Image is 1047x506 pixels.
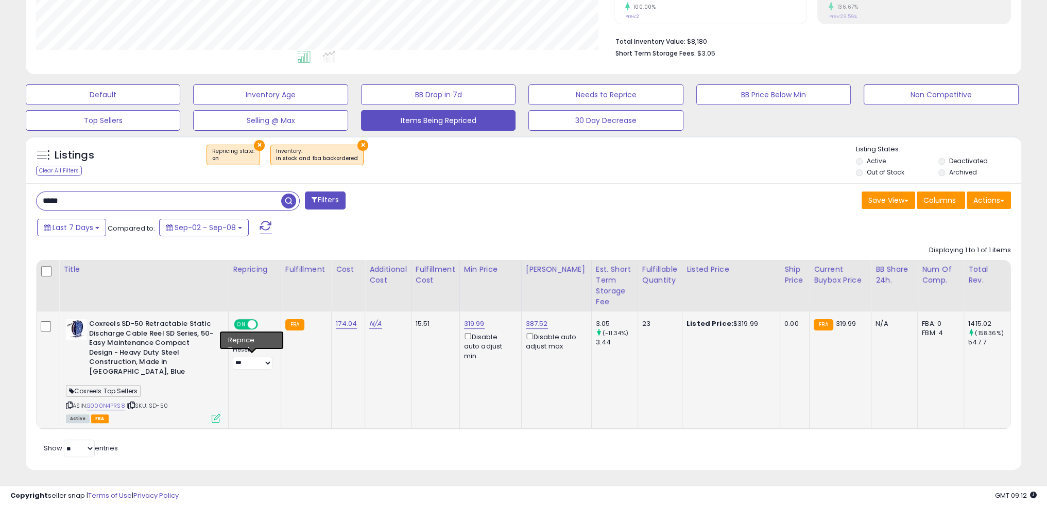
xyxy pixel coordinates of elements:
div: 1415.02 [968,319,1010,328]
div: 3.44 [596,338,638,347]
a: 174.04 [336,319,357,329]
button: Items Being Repriced [361,110,516,131]
button: × [254,140,265,151]
div: Title [63,264,224,275]
div: Preset: [233,346,273,370]
div: Additional Cost [369,264,407,286]
div: Disable auto adjust max [526,331,583,351]
div: Ship Price [784,264,805,286]
b: Listed Price: [686,319,733,328]
div: on [212,155,254,162]
div: FBA: 0 [922,319,956,328]
button: Actions [967,191,1011,209]
span: FBA [91,414,109,423]
div: [PERSON_NAME] [526,264,587,275]
a: 319.99 [464,319,485,329]
small: 100.00% [630,3,656,11]
button: Last 7 Days [37,219,106,236]
div: Fulfillment [285,264,327,275]
span: Coxreels Top Sellers [66,385,141,397]
button: BB Drop in 7d [361,84,516,105]
button: Sep-02 - Sep-08 [159,219,249,236]
span: $3.05 [697,48,715,58]
button: × [357,140,368,151]
span: Columns [923,195,956,205]
li: $8,180 [615,34,1003,47]
span: All listings currently available for purchase on Amazon [66,414,90,423]
small: (-11.34%) [603,329,628,337]
label: Out of Stock [867,168,904,177]
div: 0.00 [784,319,801,328]
div: 15.51 [416,319,452,328]
b: Short Term Storage Fees: [615,49,696,58]
a: Privacy Policy [133,491,179,500]
label: Deactivated [949,156,988,165]
span: Show: entries [44,443,118,453]
div: 547.7 [968,338,1010,347]
button: Columns [917,191,965,209]
div: Listed Price [686,264,776,275]
div: Total Rev. [968,264,1006,286]
div: 23 [642,319,674,328]
span: ON [235,320,248,329]
span: 2025-09-16 09:12 GMT [995,491,1037,500]
div: FBM: 4 [922,328,956,338]
a: 387.52 [526,319,548,329]
span: OFF [256,320,273,329]
b: Coxreels SD-50 Retractable Static Discharge Cable Reel SD Series, 50- Easy Maintenance Compact De... [89,319,214,379]
div: Num of Comp. [922,264,959,286]
div: Win BuyBox * [233,335,273,344]
button: Top Sellers [26,110,180,131]
div: $319.99 [686,319,772,328]
strong: Copyright [10,491,48,500]
div: Clear All Filters [36,166,82,176]
label: Archived [949,168,977,177]
small: Prev: 29.56% [829,13,856,20]
button: BB Price Below Min [696,84,851,105]
button: Filters [305,191,345,210]
div: seller snap | | [10,491,179,501]
div: Min Price [464,264,517,275]
span: 319.99 [836,319,856,328]
b: Total Inventory Value: [615,37,685,46]
div: Fulfillable Quantity [642,264,678,286]
div: BB Share 24h. [876,264,913,286]
button: Inventory Age [193,84,348,105]
span: Compared to: [108,223,155,233]
div: Disable auto adjust min [464,331,513,361]
small: FBA [285,319,304,330]
span: | SKU: SD-50 [127,402,168,410]
img: 51b4et1TlqL._SL40_.jpg [66,319,87,340]
div: Current Buybox Price [814,264,867,286]
button: 30 Day Decrease [528,110,683,131]
div: Repricing [233,264,277,275]
button: Needs to Reprice [528,84,683,105]
span: Last 7 Days [53,222,93,233]
div: Displaying 1 to 1 of 1 items [929,246,1011,255]
div: Cost [336,264,361,275]
span: Inventory : [276,147,358,163]
a: B000N4PRS8 [87,402,125,410]
a: N/A [369,319,382,329]
button: Save View [862,191,915,209]
div: N/A [876,319,909,328]
button: Default [26,84,180,105]
div: 3.05 [596,319,638,328]
p: Listing States: [856,145,1021,154]
small: Prev: 2 [625,13,639,20]
small: (158.36%) [975,329,1003,337]
span: Repricing state : [212,147,254,163]
span: Sep-02 - Sep-08 [175,222,236,233]
h5: Listings [55,148,94,163]
div: Est. Short Term Storage Fee [596,264,633,307]
div: Fulfillment Cost [416,264,455,286]
a: Terms of Use [88,491,132,500]
div: ASIN: [66,319,220,422]
div: in stock and fba backordered [276,155,358,162]
label: Active [867,156,886,165]
button: Selling @ Max [193,110,348,131]
button: Non Competitive [864,84,1018,105]
small: FBA [814,319,833,330]
small: 136.67% [833,3,858,11]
